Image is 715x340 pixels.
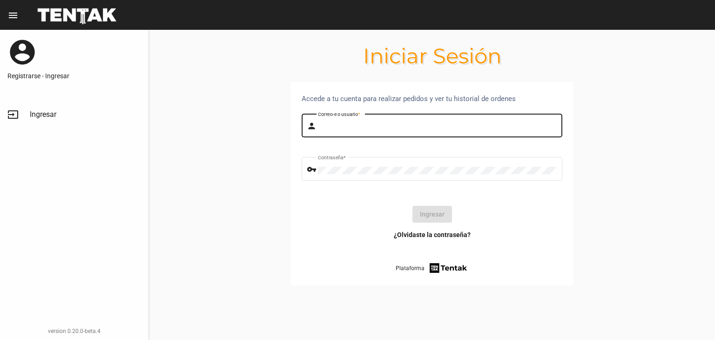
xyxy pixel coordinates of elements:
div: version 0.20.0-beta.4 [7,326,141,336]
button: Ingresar [412,206,452,223]
span: Plataforma [396,264,425,273]
img: tentak-firm.png [428,262,468,274]
mat-icon: vpn_key [307,164,318,175]
h1: Iniciar Sesión [149,48,715,63]
mat-icon: menu [7,10,19,21]
a: ¿Olvidaste la contraseña? [394,230,471,239]
span: Ingresar [30,110,56,119]
mat-icon: account_circle [7,37,37,67]
mat-icon: input [7,109,19,120]
div: Accede a tu cuenta para realizar pedidos y ver tu historial de ordenes [302,93,562,104]
a: Registrarse - Ingresar [7,71,141,81]
mat-icon: person [307,121,318,132]
a: Plataforma [396,262,469,274]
